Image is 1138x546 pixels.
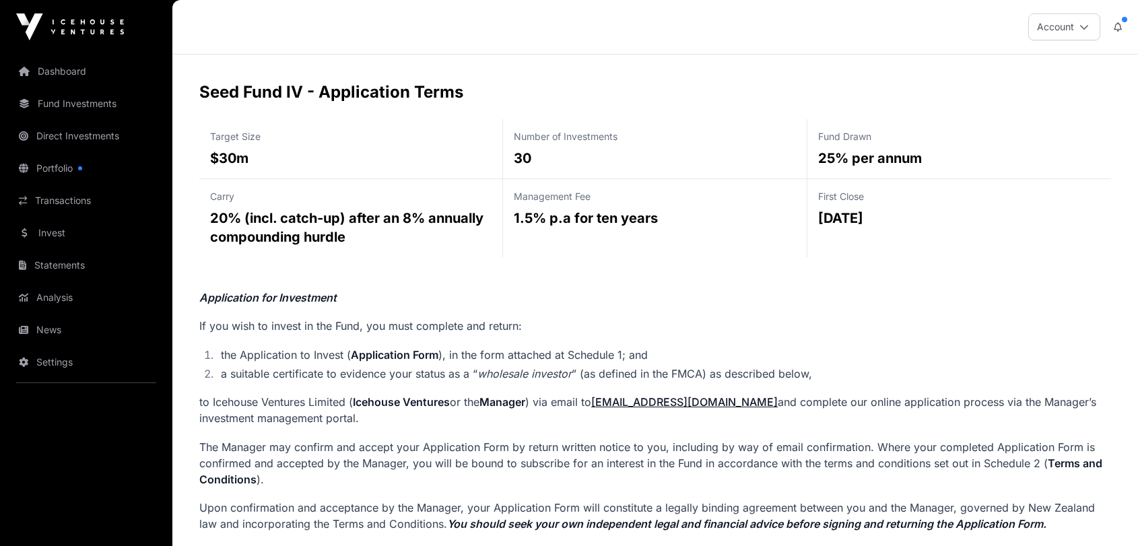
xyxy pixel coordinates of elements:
[514,149,795,168] p: 30
[199,291,337,304] em: Application for Investment
[11,121,162,151] a: Direct Investments
[477,367,572,380] em: wholesale investor
[210,209,492,246] p: 20% (incl. catch-up) after an 8% annually compounding hurdle
[514,130,795,143] p: Number of Investments
[11,89,162,118] a: Fund Investments
[479,395,525,409] strong: Manager
[11,283,162,312] a: Analysis
[199,81,1111,103] h2: Seed Fund IV - Application Terms
[11,250,162,280] a: Statements
[199,439,1111,487] p: The Manager may confirm and accept your Application Form by return written notice to you, includi...
[818,130,1100,143] p: Fund Drawn
[199,500,1111,532] p: Upon confirmation and acceptance by the Manager, your Application Form will constitute a legally ...
[199,456,1102,486] strong: Terms and Conditions
[11,153,162,183] a: Portfolio
[199,394,1111,426] p: to Icehouse Ventures Limited ( or the ) via email to and complete our online application process ...
[210,130,492,143] p: Target Size
[818,190,1100,203] p: First Close
[216,366,1111,382] li: a suitable certificate to evidence your status as a “ ” (as defined in the FMCA) as described below,
[591,395,778,409] a: [EMAIL_ADDRESS][DOMAIN_NAME]
[199,318,1111,334] p: If you wish to invest in the Fund, you must complete and return:
[216,347,1111,363] li: the Application to Invest ( ), in the form attached at Schedule 1; and
[11,218,162,248] a: Invest
[210,149,492,168] p: $30m
[514,209,795,228] p: 1.5% p.a for ten years
[818,209,1100,228] p: [DATE]
[16,13,124,40] img: Icehouse Ventures Logo
[447,517,1046,531] em: You should seek your own independent legal and financial advice before signing and returning the ...
[11,57,162,86] a: Dashboard
[514,190,795,203] p: Management Fee
[210,190,492,203] p: Carry
[353,395,450,409] strong: Icehouse Ventures
[351,348,438,362] strong: Application Form
[11,186,162,215] a: Transactions
[1028,13,1100,40] button: Account
[818,149,1100,168] p: 25% per annum
[11,347,162,377] a: Settings
[11,315,162,345] a: News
